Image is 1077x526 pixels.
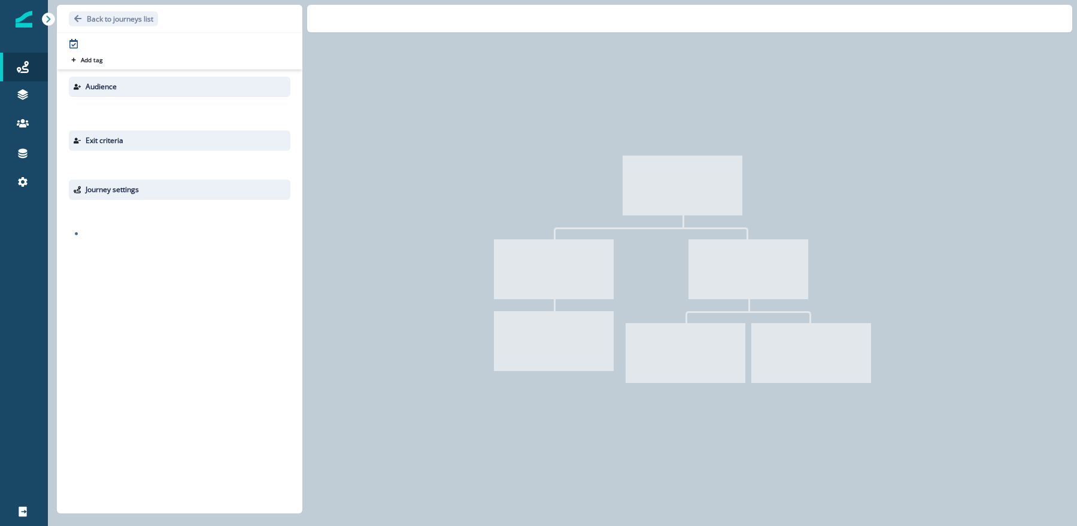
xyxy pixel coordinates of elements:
p: Journey settings [86,184,139,195]
button: Add tag [69,55,105,65]
p: Exit criteria [86,135,123,146]
p: Back to journeys list [87,14,153,24]
p: Audience [86,81,117,92]
p: Add tag [81,56,102,63]
button: Go back [69,11,158,26]
img: Inflection [16,11,32,28]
